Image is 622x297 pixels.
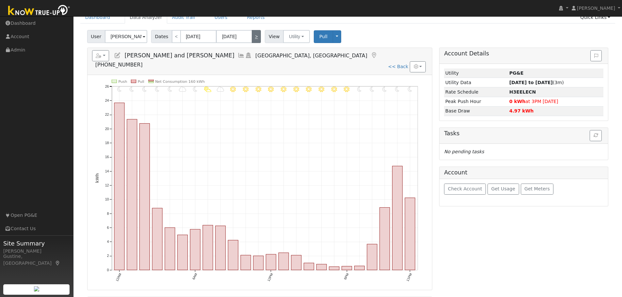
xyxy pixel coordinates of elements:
h5: Tasks [444,130,603,137]
h5: Account Details [444,50,603,57]
a: > [252,30,261,43]
td: Rate Schedule [444,87,508,97]
strong: M [509,89,536,95]
strong: 0 kWh [509,99,526,104]
a: Audit Trail [167,11,200,23]
a: Login As (last Never) [245,52,252,59]
span: [PHONE_NUMBER] [95,62,143,68]
button: Issue History [590,50,602,61]
span: Get Usage [491,186,515,191]
span: Pull [319,34,327,39]
a: Quick Links [575,11,615,23]
strong: 4.97 kWh [509,108,534,113]
strong: [DATE] to [DATE] [509,80,553,85]
img: Know True-Up [5,4,73,18]
a: Map [371,52,378,59]
a: Map [55,260,61,266]
td: at 3PM [DATE] [508,97,603,106]
span: [PERSON_NAME] [577,6,615,11]
input: Select a User [105,30,147,43]
h5: Account [444,169,467,176]
span: (3m) [509,80,564,85]
a: Edit User (21208) [114,52,121,59]
div: [PERSON_NAME] [3,248,70,255]
a: Data Analyzer [125,11,167,23]
td: Utility Data [444,78,508,87]
td: Utility [444,68,508,78]
a: < [172,30,181,43]
span: [PERSON_NAME] and [PERSON_NAME] [124,52,234,59]
strong: ID: 17244676, authorized: 09/02/25 [509,70,524,76]
i: No pending tasks [444,149,484,154]
div: Gustine, [GEOGRAPHIC_DATA] [3,253,70,267]
button: Check Account [444,184,486,195]
td: Base Draw [444,106,508,116]
a: Users [210,11,232,23]
a: Multi-Series Graph [238,52,245,59]
a: Dashboard [80,11,115,23]
span: Dates [151,30,172,43]
span: Check Account [448,186,482,191]
button: Utility [283,30,310,43]
a: Reports [242,11,270,23]
button: Refresh [590,130,602,141]
button: Get Usage [487,184,519,195]
span: [GEOGRAPHIC_DATA], [GEOGRAPHIC_DATA] [255,52,367,59]
button: Pull [314,30,333,43]
span: Get Meters [524,186,550,191]
img: retrieve [34,286,39,291]
span: Site Summary [3,239,70,248]
td: Peak Push Hour [444,97,508,106]
button: Get Meters [521,184,554,195]
span: View [265,30,283,43]
span: User [87,30,105,43]
a: << Back [388,64,408,69]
